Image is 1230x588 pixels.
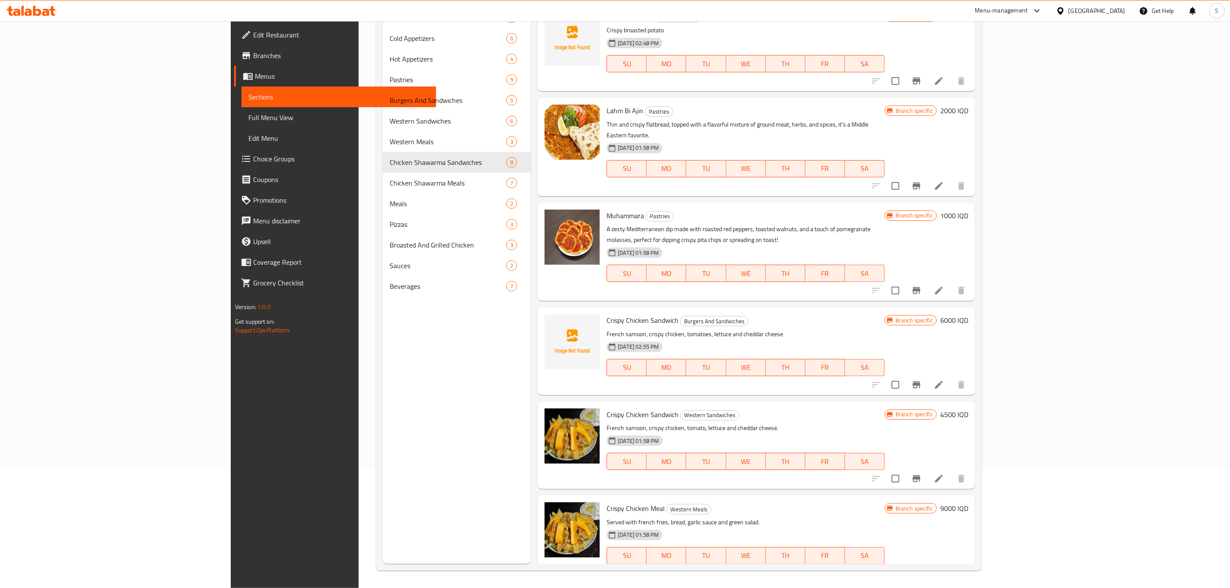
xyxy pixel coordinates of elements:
div: Pizzas [390,219,506,229]
button: SA [845,265,885,282]
span: TH [769,267,802,280]
button: SU [607,453,647,470]
div: items [506,95,517,105]
a: Promotions [234,190,436,210]
span: SA [849,361,881,374]
p: Thin and crispy flatbread, topped with a flavorful mixture of ground meat, herbs, and spices, it'... [607,119,885,141]
span: 1.0.0 [257,301,271,313]
button: delete [951,468,972,489]
span: SA [849,162,881,175]
span: 6 [507,34,517,43]
span: S [1215,6,1219,15]
button: MO [647,359,686,376]
span: SA [849,58,881,70]
button: TU [686,453,726,470]
span: Choice Groups [253,154,429,164]
div: Sauces2 [383,255,531,276]
div: items [506,281,517,291]
div: Western Meals3 [383,131,531,152]
span: SA [849,455,881,468]
button: SU [607,160,647,177]
button: Branch-specific-item [906,563,927,583]
div: Broasted And Grilled Chicken [390,240,506,250]
span: Full Menu View [248,112,429,123]
div: Meals2 [383,193,531,214]
span: Muhammara [607,209,644,222]
span: Branch specific [892,504,936,513]
span: TU [690,58,722,70]
button: SU [607,55,647,72]
button: FR [806,359,845,376]
button: delete [951,563,972,583]
h6: 4500 IQD [940,409,968,421]
a: Sections [242,87,436,107]
span: FR [809,58,842,70]
button: TU [686,547,726,564]
a: Edit menu item [934,285,944,296]
span: 2 [507,200,517,208]
div: items [506,74,517,85]
span: Pastries [646,211,673,221]
a: Edit Menu [242,128,436,149]
a: Full Menu View [242,107,436,128]
span: Menu disclaimer [253,216,429,226]
button: TH [766,453,806,470]
span: MO [650,267,683,280]
span: SU [610,162,643,175]
div: Beverages [390,281,506,291]
span: SU [610,58,643,70]
a: Edit menu item [934,473,944,484]
div: items [506,240,517,250]
a: Coupons [234,169,436,190]
span: Western Sandwiches [390,116,506,126]
button: Branch-specific-item [906,468,927,489]
span: 8 [507,158,517,167]
span: 2 [507,262,517,270]
div: Broasted And Grilled Chicken3 [383,235,531,255]
span: Crispy Chicken Sandwich [607,314,679,327]
h6: 1000 IQD [940,210,968,222]
button: WE [726,265,766,282]
span: MO [650,549,683,562]
a: Edit Restaurant [234,25,436,45]
span: 3 [507,220,517,229]
span: WE [730,549,762,562]
button: delete [951,176,972,196]
h6: 9000 IQD [940,502,968,514]
div: Pizzas3 [383,214,531,235]
div: items [506,178,517,188]
p: French samoon, crispy chicken, tomatoes, lettuce and cheddar cheese [607,329,885,340]
a: Coverage Report [234,252,436,272]
button: SU [607,547,647,564]
div: items [506,219,517,229]
div: Meals [390,198,506,209]
span: Chicken Shawarma Sandwiches [390,157,506,167]
a: Edit menu item [934,76,944,86]
img: Lahm Bi Ajin [545,105,600,160]
div: Pastries [645,106,673,117]
div: Chicken Shawarma Meals [390,178,506,188]
span: Pastries [390,74,506,85]
img: Crispy Chicken Sandwich [545,409,600,464]
span: Sections [248,92,429,102]
span: Crispy Chicken Sandwich [607,408,679,421]
span: Cold Appetizers [390,33,506,43]
span: SU [610,549,643,562]
nav: Menu sections [383,4,531,300]
span: Upsell [253,236,429,247]
span: TU [690,361,722,374]
a: Choice Groups [234,149,436,169]
button: WE [726,359,766,376]
div: Western Meals [666,504,711,514]
span: [DATE] 02:48 PM [614,39,662,47]
span: [DATE] 01:58 PM [614,249,662,257]
button: SA [845,160,885,177]
span: Branch specific [892,410,936,418]
h6: 2000 IQD [940,105,968,117]
button: SA [845,55,885,72]
div: Pastries9 [383,69,531,90]
span: 7 [507,179,517,187]
span: WE [730,455,762,468]
h6: 6000 IQD [940,314,968,326]
span: WE [730,162,762,175]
